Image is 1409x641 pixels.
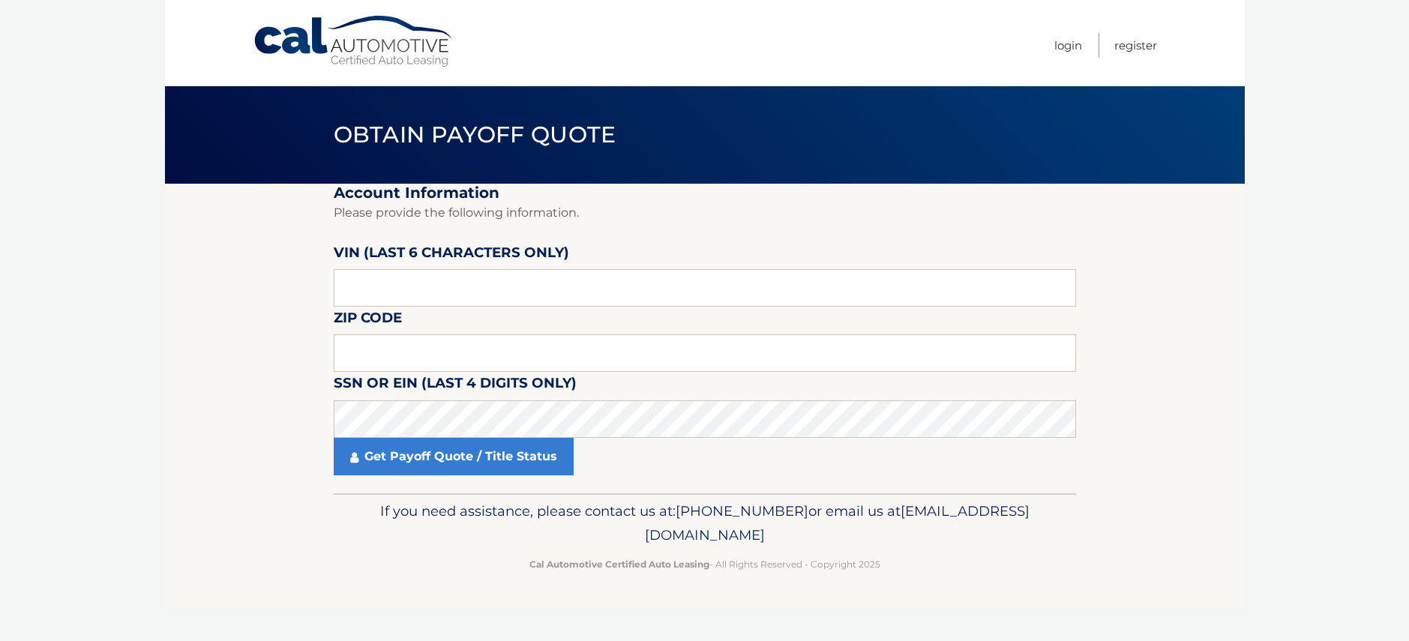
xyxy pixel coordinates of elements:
[334,307,402,334] label: Zip Code
[343,499,1066,547] p: If you need assistance, please contact us at: or email us at
[1054,33,1082,58] a: Login
[676,502,808,520] span: [PHONE_NUMBER]
[334,184,1076,202] h2: Account Information
[529,559,709,570] strong: Cal Automotive Certified Auto Leasing
[334,121,616,148] span: Obtain Payoff Quote
[334,372,577,400] label: SSN or EIN (last 4 digits only)
[343,556,1066,572] p: - All Rights Reserved - Copyright 2025
[334,241,569,269] label: VIN (last 6 characters only)
[334,202,1076,223] p: Please provide the following information.
[334,438,574,475] a: Get Payoff Quote / Title Status
[1114,33,1157,58] a: Register
[253,15,455,68] a: Cal Automotive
